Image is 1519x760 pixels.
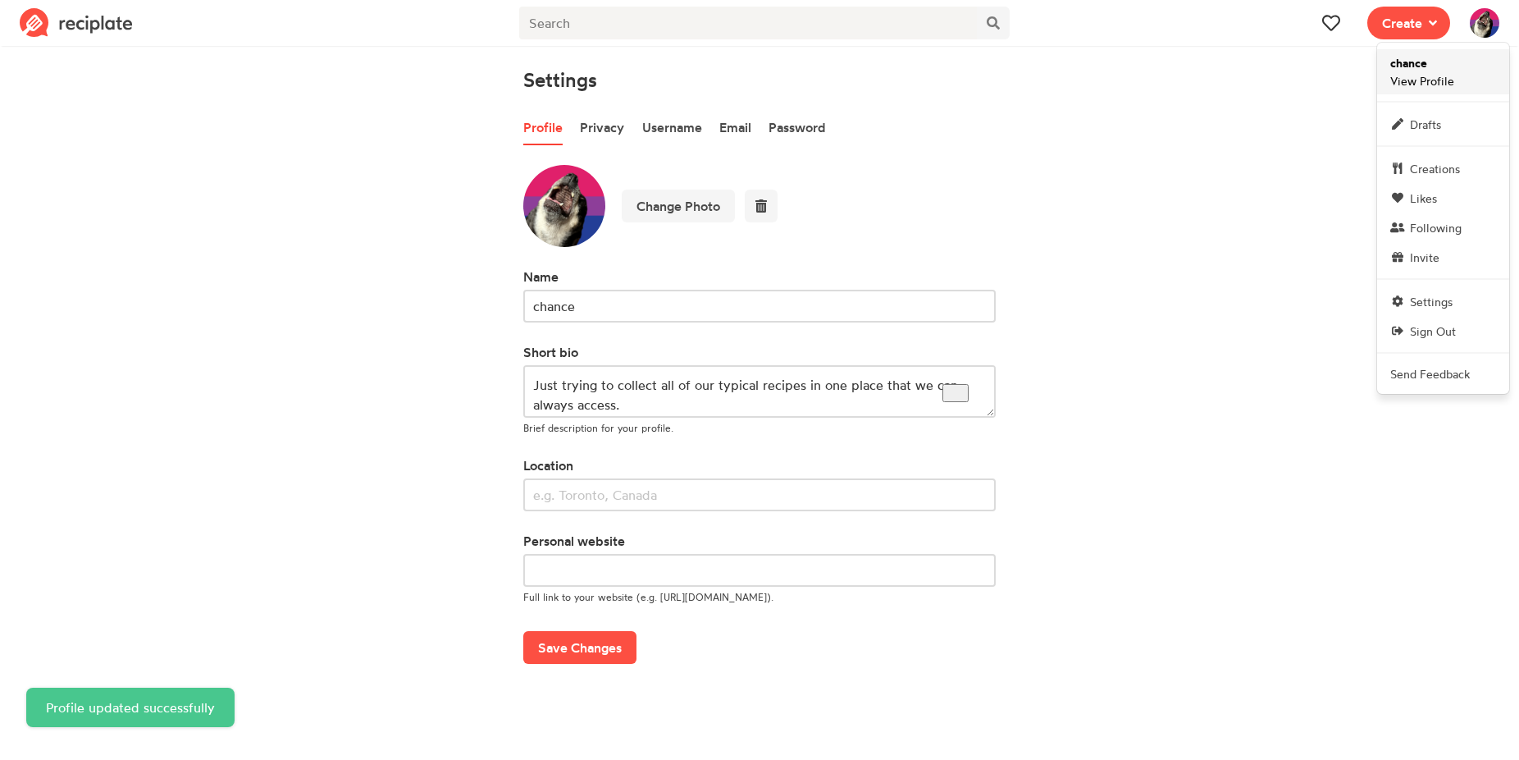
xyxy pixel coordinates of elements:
img: User's avatar [523,165,605,247]
span: View Profile [1390,54,1454,89]
a: chanceView Profile [1377,49,1509,94]
a: Privacy [580,111,624,145]
a: Sign Out [1377,316,1509,346]
a: Profile [523,111,563,145]
label: Personal website [523,531,996,551]
textarea: To enrich screen reader interactions, please activate Accessibility in Grammarly extension settings [523,365,996,418]
p: Brief description for your profile. [523,421,996,436]
label: Name [523,267,996,286]
a: Username [642,111,702,145]
label: Location [523,456,996,475]
span: Invite [1410,249,1439,266]
span: Create [1382,13,1422,33]
p: Full link to your website (e.g. [URL][DOMAIN_NAME]). [523,590,996,605]
img: User's avatar [1470,8,1499,38]
a: Likes [1377,183,1509,213]
span: Following [1410,219,1462,236]
img: Reciplate [20,8,133,38]
span: Drafts [1410,116,1441,133]
label: Change Photo [622,190,735,222]
span: Likes [1410,190,1437,207]
span: Send Feedback [1390,365,1470,382]
button: Save Changes [523,631,636,664]
a: Email [719,111,751,145]
span: Sign Out [1410,323,1456,340]
a: Following [1377,213,1509,242]
h4: Settings [523,69,996,91]
a: Creations [1377,153,1509,183]
input: e.g. Toronto, Canada [523,478,996,511]
a: Password [769,111,826,145]
div: Profile updated successfully [46,698,215,717]
a: Settings [1377,286,1509,316]
input: Search [519,7,976,39]
a: Drafts [1377,109,1509,139]
span: Creations [1410,160,1460,177]
button: Create [1367,7,1450,39]
span: Settings [1410,293,1453,310]
strong: chance [1390,56,1427,71]
label: Short bio [523,342,996,362]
